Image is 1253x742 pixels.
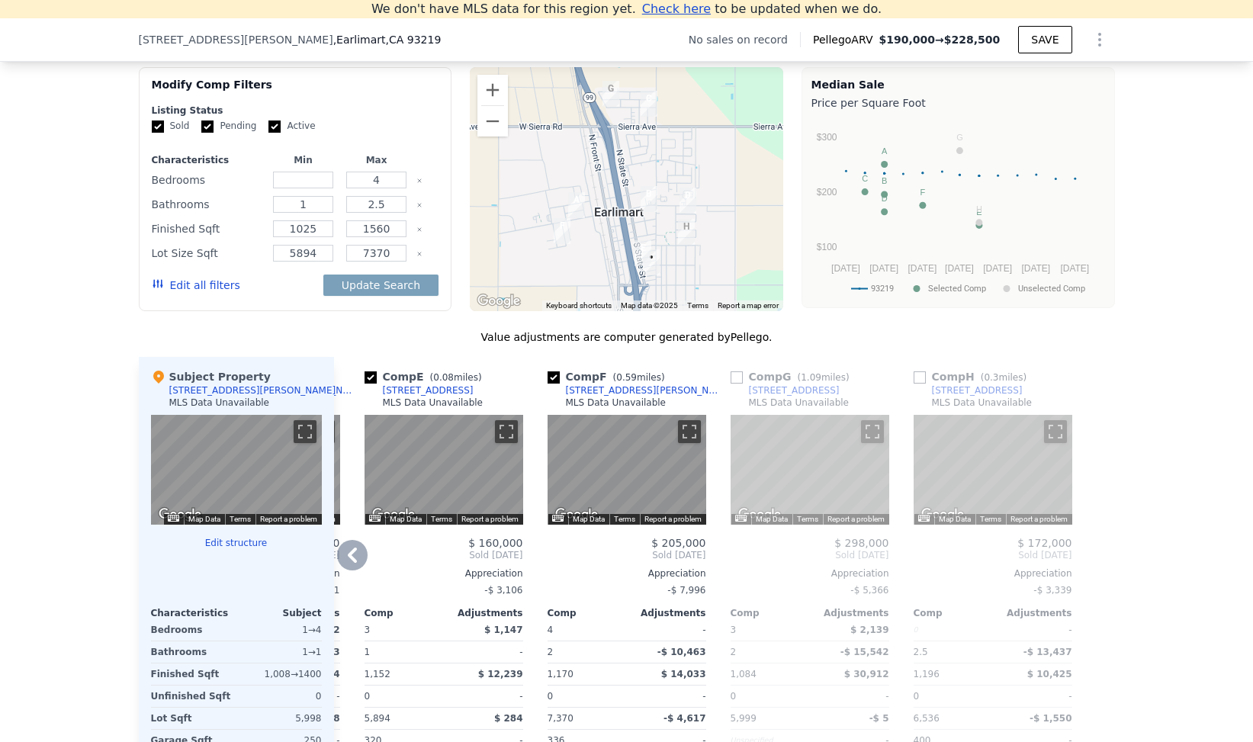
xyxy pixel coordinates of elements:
span: 0.3 [984,372,998,383]
text: 93219 [871,284,894,294]
span: 0 [365,691,371,702]
span: 3 [731,625,737,635]
button: Clear [416,251,422,257]
span: -$ 3,106 [484,585,522,596]
button: Clear [416,178,422,184]
span: ( miles) [424,372,488,383]
div: 373 S Davis St [554,218,570,244]
button: Show Options [1084,24,1115,55]
div: 797 E Washington Ave [641,186,657,212]
a: [STREET_ADDRESS] [365,384,474,397]
div: MLS Data Unavailable [169,397,270,409]
span: $ 160,000 [468,537,522,549]
text: [DATE] [983,263,1012,274]
div: - [996,686,1072,707]
span: 0 [731,691,737,702]
div: Map [151,415,322,525]
text: [DATE] [831,263,860,274]
div: Subject [236,607,322,619]
span: $ 30,912 [844,669,889,679]
span: 1.09 [801,372,821,383]
text: $100 [816,242,837,252]
div: Appreciation [365,567,523,580]
span: 1,084 [731,669,757,679]
div: 2 [731,641,807,663]
text: D [881,194,887,203]
div: 694 S State St [635,240,651,266]
div: Bedrooms [151,619,233,641]
span: 5,999 [731,713,757,724]
button: Keyboard shortcuts [735,515,746,522]
button: Toggle fullscreen view [294,420,316,443]
div: MLS Data Unavailable [566,397,667,409]
span: 6,536 [914,713,940,724]
div: Street View [731,415,889,525]
div: 422 Marin Ave [602,81,619,107]
button: Update Search [323,275,439,296]
button: Clear [416,226,422,233]
span: $ 2,139 [850,625,888,635]
span: $ 205,000 [651,537,705,549]
a: [STREET_ADDRESS] [731,384,840,397]
svg: A chart. [811,114,1105,304]
span: 1,152 [365,669,390,679]
div: 1 → 4 [239,619,322,641]
button: Keyboard shortcuts [546,300,612,311]
a: Terms (opens in new tab) [614,515,635,523]
a: Report a problem [461,515,519,523]
input: Sold [152,120,164,133]
img: Google [917,505,968,525]
div: 2 [548,641,624,663]
div: - [447,686,523,707]
div: 372 W Washington Ave [568,192,585,218]
text: [DATE] [945,263,974,274]
span: $ 172,000 [1017,537,1071,549]
div: Lot Sqft [151,708,233,729]
div: Comp [731,607,810,619]
a: [STREET_ADDRESS] [914,384,1023,397]
div: Map [548,415,706,525]
a: Report a map error [718,301,779,310]
div: Unfinished Sqft [151,686,233,707]
span: $190,000 [879,34,935,46]
div: Comp F [548,369,671,384]
text: G [956,133,963,142]
span: -$ 5,366 [850,585,888,596]
div: Appreciation [548,567,706,580]
span: -$ 4,617 [663,713,705,724]
button: Keyboard shortcuts [369,515,380,522]
a: [STREET_ADDRESS][PERSON_NAME] [548,384,724,397]
span: , Earlimart [333,32,442,47]
text: H [975,204,982,214]
div: Min [269,154,336,166]
span: 3 [365,625,371,635]
div: Street View [914,415,1072,525]
span: $228,500 [944,34,1001,46]
div: Adjustments [444,607,523,619]
span: → [879,32,1000,47]
span: ( miles) [792,372,856,383]
span: [STREET_ADDRESS][PERSON_NAME] [139,32,333,47]
span: $ 298,000 [834,537,888,549]
div: [STREET_ADDRESS] [932,384,1023,397]
div: Comp G [731,369,856,384]
div: 2.5 [914,641,990,663]
div: Comp H [914,369,1033,384]
a: Terms (opens in new tab) [687,301,708,310]
div: Comp [914,607,993,619]
div: Map [731,415,889,525]
span: ( miles) [975,372,1033,383]
text: [DATE] [1060,263,1089,274]
span: 5,894 [365,713,390,724]
button: Keyboard shortcuts [168,515,178,522]
span: , CA 93219 [386,34,442,46]
div: Comp [548,607,627,619]
button: Keyboard shortcuts [918,515,929,522]
div: MLS Data Unavailable [932,397,1033,409]
img: Google [734,505,785,525]
div: Price per Square Foot [811,92,1105,114]
a: Open this area in Google Maps (opens a new window) [474,291,524,311]
div: - [630,619,706,641]
button: SAVE [1018,26,1071,53]
a: Report a problem [827,515,885,523]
